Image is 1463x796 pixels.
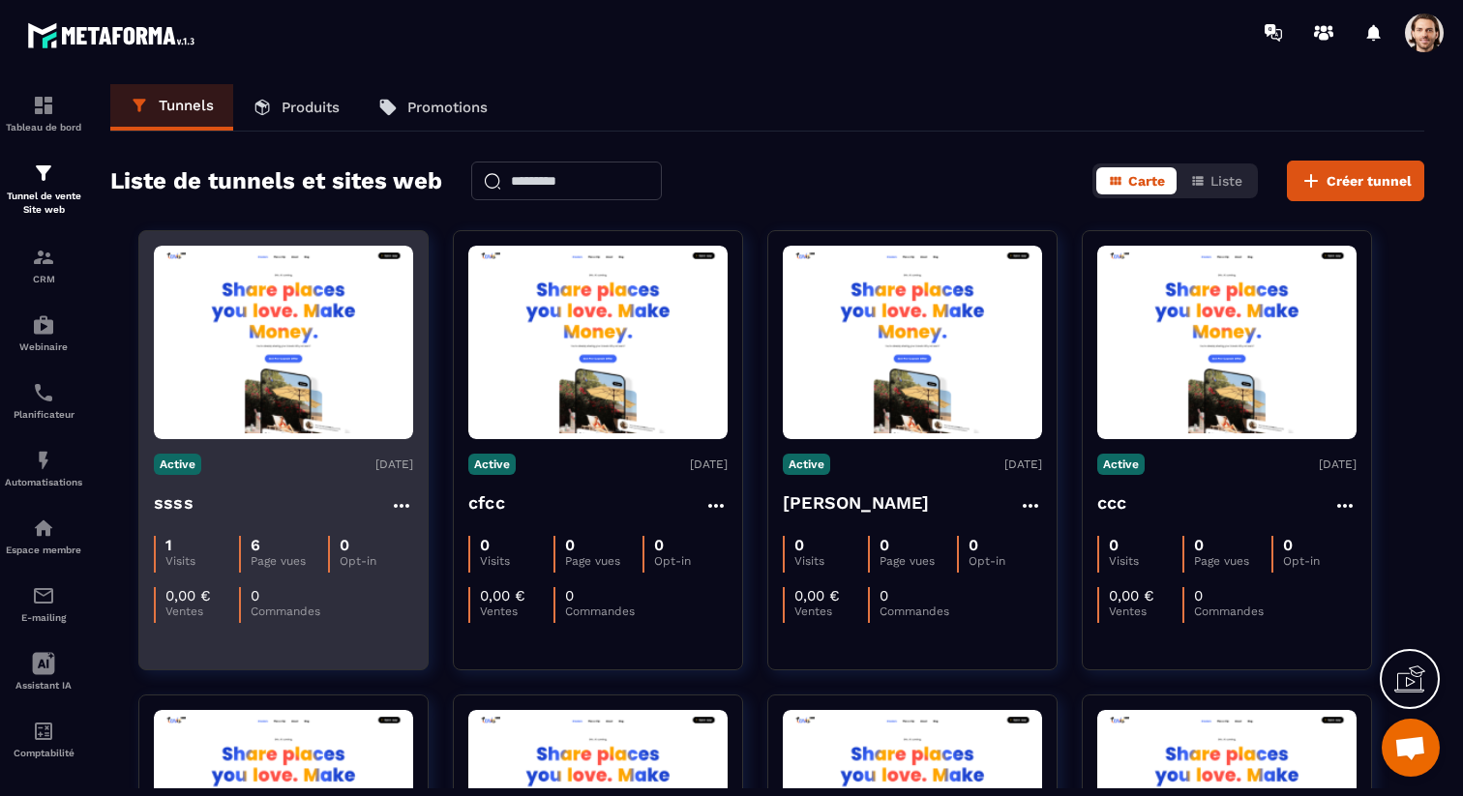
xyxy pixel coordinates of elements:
[32,381,55,404] img: scheduler
[165,554,239,568] p: Visits
[5,79,82,147] a: formationformationTableau de bord
[480,587,525,604] p: 0,00 €
[5,409,82,420] p: Planificateur
[32,94,55,117] img: formation
[251,536,260,554] p: 6
[154,251,413,434] img: image
[5,612,82,623] p: E-mailing
[5,748,82,758] p: Comptabilité
[32,162,55,185] img: formation
[1194,536,1204,554] p: 0
[5,502,82,570] a: automationsautomationsEspace membre
[1004,457,1042,471] p: [DATE]
[5,367,82,434] a: schedulerschedulerPlanificateur
[5,434,82,502] a: automationsautomationsAutomatisations
[1319,457,1357,471] p: [DATE]
[794,587,840,604] p: 0,00 €
[110,162,442,200] h2: Liste de tunnels et sites web
[5,570,82,637] a: emailemailE-mailing
[5,545,82,555] p: Espace membre
[5,680,82,691] p: Assistant IA
[1097,454,1145,475] p: Active
[27,17,201,53] img: logo
[1109,587,1154,604] p: 0,00 €
[794,536,804,554] p: 0
[880,554,956,568] p: Page vues
[32,584,55,607] img: email
[1109,536,1119,554] p: 0
[1382,719,1440,777] div: Ouvrir le chat
[165,604,239,618] p: Ventes
[32,516,55,540] img: automations
[359,84,507,131] a: Promotions
[5,299,82,367] a: automationsautomationsWebinaire
[1194,587,1203,604] p: 0
[565,536,575,554] p: 0
[159,97,214,114] p: Tunnels
[1097,489,1127,516] h4: ccc
[1287,161,1424,201] button: Créer tunnel
[1194,604,1268,618] p: Commandes
[1096,167,1177,194] button: Carte
[5,705,82,773] a: accountantaccountantComptabilité
[1327,171,1412,191] span: Créer tunnel
[565,604,639,618] p: Commandes
[1109,604,1182,618] p: Ventes
[32,246,55,269] img: formation
[5,274,82,284] p: CRM
[969,554,1042,568] p: Opt-in
[5,231,82,299] a: formationformationCRM
[794,554,868,568] p: Visits
[1128,173,1165,189] span: Carte
[5,341,82,352] p: Webinaire
[468,454,516,475] p: Active
[233,84,359,131] a: Produits
[783,454,830,475] p: Active
[165,587,211,604] p: 0,00 €
[969,536,978,554] p: 0
[165,536,172,554] p: 1
[1283,554,1357,568] p: Opt-in
[794,604,868,618] p: Ventes
[565,587,574,604] p: 0
[654,536,664,554] p: 0
[110,84,233,131] a: Tunnels
[1194,554,1270,568] p: Page vues
[880,604,953,618] p: Commandes
[5,637,82,705] a: Assistant IA
[880,536,889,554] p: 0
[154,489,194,516] h4: ssss
[690,457,728,471] p: [DATE]
[565,554,642,568] p: Page vues
[480,536,490,554] p: 0
[783,489,930,516] h4: [PERSON_NAME]
[1109,554,1182,568] p: Visits
[407,99,488,116] p: Promotions
[654,554,728,568] p: Opt-in
[251,604,324,618] p: Commandes
[5,477,82,487] p: Automatisations
[468,489,505,516] h4: cfcc
[468,251,728,434] img: image
[480,554,553,568] p: Visits
[282,99,340,116] p: Produits
[1179,167,1254,194] button: Liste
[154,454,201,475] p: Active
[5,122,82,133] p: Tableau de bord
[340,554,413,568] p: Opt-in
[375,457,413,471] p: [DATE]
[1097,251,1357,434] img: image
[1210,173,1242,189] span: Liste
[32,720,55,743] img: accountant
[340,536,349,554] p: 0
[5,190,82,217] p: Tunnel de vente Site web
[251,587,259,604] p: 0
[1283,536,1293,554] p: 0
[5,147,82,231] a: formationformationTunnel de vente Site web
[783,251,1042,434] img: image
[32,313,55,337] img: automations
[32,449,55,472] img: automations
[251,554,327,568] p: Page vues
[480,604,553,618] p: Ventes
[880,587,888,604] p: 0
